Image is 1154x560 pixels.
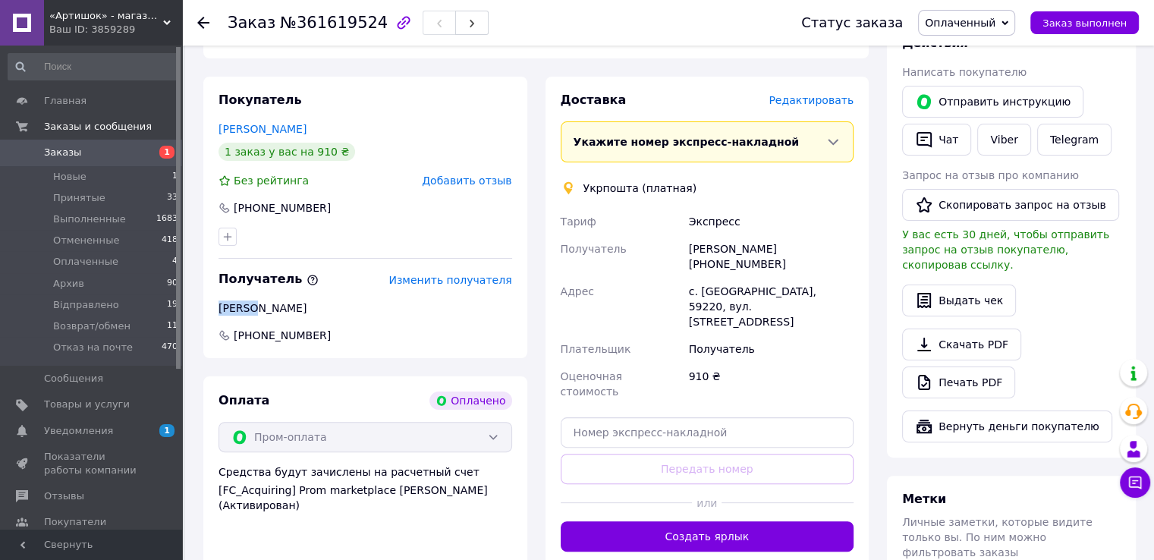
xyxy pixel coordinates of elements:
span: Заказы и сообщения [44,120,152,134]
span: Отзывы [44,489,84,503]
span: Выполненные [53,212,126,226]
span: Сообщения [44,372,103,385]
span: 1 [159,424,175,437]
span: «Артишок» - магазин женской одежды [49,9,163,23]
span: Тариф [561,216,596,228]
a: Telegram [1037,124,1112,156]
span: Изменить получателя [388,274,511,286]
span: Личные заметки, которые видите только вы. По ним можно фильтровать заказы [902,516,1093,558]
div: с. [GEOGRAPHIC_DATA], 59220, вул. [STREET_ADDRESS] [686,278,857,335]
span: Адрес [561,285,594,297]
div: [PERSON_NAME] [219,300,512,316]
span: Укажите номер экспресс-накладной [574,136,800,148]
span: Получатель [219,272,319,286]
span: Покупатель [219,93,301,107]
span: Главная [44,94,86,108]
span: №361619524 [280,14,388,32]
div: 910 ₴ [686,363,857,405]
span: Заказы [44,146,81,159]
span: Получатель [561,243,627,255]
span: 4 [172,255,178,269]
span: Запрос на отзыв про компанию [902,169,1079,181]
span: Принятые [53,191,105,205]
span: Оплата [219,393,269,407]
span: Уведомления [44,424,113,438]
span: 33 [167,191,178,205]
span: 418 [162,234,178,247]
span: 1 [172,170,178,184]
div: Средства будут зачислены на расчетный счет [219,464,512,513]
button: Отправить инструкцию [902,86,1083,118]
a: [PERSON_NAME] [219,123,307,135]
div: [FC_Acquiring] Prom marketplace [PERSON_NAME] (Активирован) [219,483,512,513]
span: 11 [167,319,178,333]
span: 1 [159,146,175,159]
div: [PERSON_NAME] [PHONE_NUMBER] [686,235,857,278]
span: Написать покупателю [902,66,1027,78]
span: Товары и услуги [44,398,130,411]
span: Заказ выполнен [1042,17,1127,29]
span: Отказ на почте [53,341,133,354]
span: Отмененные [53,234,119,247]
span: Новые [53,170,86,184]
span: У вас есть 30 дней, чтобы отправить запрос на отзыв покупателю, скопировав ссылку. [902,228,1109,271]
a: Скачать PDF [902,329,1021,360]
div: Ваш ID: 3859289 [49,23,182,36]
span: 90 [167,277,178,291]
div: Получатель [686,335,857,363]
div: Статус заказа [801,15,903,30]
span: Оплаченные [53,255,118,269]
span: [PHONE_NUMBER] [232,328,332,343]
span: Показатели работы компании [44,450,140,477]
span: Покупатели [44,515,106,529]
input: Номер экспресс-накладной [561,417,854,448]
a: Viber [977,124,1030,156]
span: Возврат/обмен [53,319,130,333]
div: Экспресс [686,208,857,235]
span: Добавить отзыв [422,175,511,187]
div: Вернуться назад [197,15,209,30]
span: Доставка [561,93,627,107]
button: Вернуть деньги покупателю [902,411,1112,442]
span: 470 [162,341,178,354]
span: Архив [53,277,84,291]
span: Редактировать [769,94,854,106]
div: Оплачено [429,392,511,410]
button: Чат [902,124,971,156]
button: Выдать чек [902,285,1016,316]
span: или [692,496,722,511]
span: Заказ [228,14,275,32]
span: 19 [167,298,178,312]
span: Відправлено [53,298,119,312]
span: Оценочная стоимость [561,370,622,398]
div: [PHONE_NUMBER] [232,200,332,216]
div: 1 заказ у вас на 910 ₴ [219,143,355,161]
button: Чат с покупателем [1120,467,1150,498]
button: Скопировать запрос на отзыв [902,189,1119,221]
span: 1683 [156,212,178,226]
input: Поиск [8,53,179,80]
button: Создать ярлык [561,521,854,552]
span: Метки [902,492,946,506]
span: Без рейтинга [234,175,309,187]
a: Печать PDF [902,367,1015,398]
span: Оплаченный [925,17,995,29]
span: Плательщик [561,343,631,355]
div: Укрпошта (платная) [580,181,701,196]
button: Заказ выполнен [1030,11,1139,34]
